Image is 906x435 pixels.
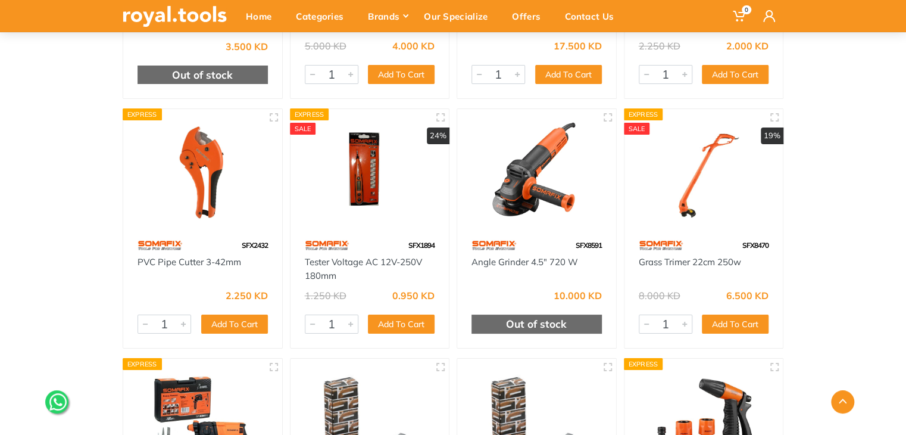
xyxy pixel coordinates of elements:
[624,108,663,120] div: Express
[290,123,316,135] div: SALE
[554,41,602,51] div: 17.500 KD
[554,291,602,300] div: 10.000 KD
[635,120,773,223] img: Royal Tools - Grass Trimer 22cm 250w
[624,358,663,370] div: Express
[305,256,422,281] a: Tester Voltage AC 12V-250V 180mm
[226,42,268,51] div: 3.500 KD
[415,4,504,29] div: Our Specialize
[639,235,683,256] img: 60.webp
[138,66,268,85] div: Out of stock
[702,315,768,334] button: Add To Cart
[368,315,435,334] button: Add To Cart
[427,128,449,144] div: 24%
[305,41,346,51] div: 5.000 KD
[535,65,602,84] button: Add To Cart
[504,4,557,29] div: Offers
[238,4,288,29] div: Home
[305,291,346,300] div: 1.250 KD
[288,4,360,29] div: Categories
[408,241,435,250] span: SFX1894
[639,256,741,268] a: Grass Trimer 22cm 250w
[290,108,329,120] div: Express
[742,5,751,14] span: 0
[639,41,680,51] div: 2.250 KD
[392,291,435,300] div: 0.950 KD
[702,65,768,84] button: Add To Cart
[468,120,605,223] img: Royal Tools - Angle Grinder 4.5
[305,235,349,256] img: 60.webp
[368,65,435,84] button: Add To Cart
[138,235,182,256] img: 60.webp
[471,235,516,256] img: 60.webp
[742,241,768,250] span: SFX8470
[242,241,268,250] span: SFX2432
[201,315,268,334] button: Add To Cart
[624,123,650,135] div: SALE
[471,256,578,268] a: Angle Grinder 4.5" 720 W
[123,358,162,370] div: Express
[138,256,241,268] a: PVC Pipe Cutter 3-42mm
[471,315,602,334] div: Out of stock
[301,120,439,223] img: Royal Tools - Tester Voltage AC 12V-250V 180mm
[639,291,680,300] div: 8.000 KD
[576,241,602,250] span: SFX8591
[392,41,435,51] div: 4.000 KD
[123,108,162,120] div: Express
[761,128,783,144] div: 19%
[226,291,268,300] div: 2.250 KD
[726,291,768,300] div: 6.500 KD
[557,4,630,29] div: Contact Us
[134,120,271,223] img: Royal Tools - PVC Pipe Cutter 3-42mm
[726,41,768,51] div: 2.000 KD
[123,6,227,27] img: royal.tools Logo
[360,4,415,29] div: Brands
